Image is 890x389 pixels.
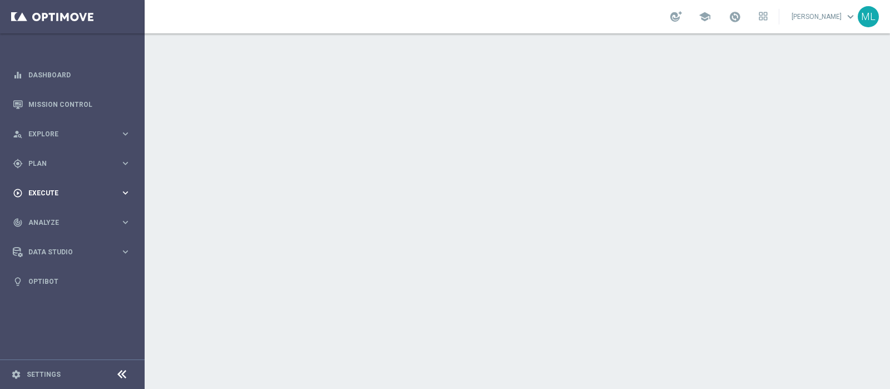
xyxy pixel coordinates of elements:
[12,218,131,227] button: track_changes Analyze keyboard_arrow_right
[28,190,120,196] span: Execute
[28,249,120,255] span: Data Studio
[13,159,23,169] i: gps_fixed
[13,247,120,257] div: Data Studio
[844,11,857,23] span: keyboard_arrow_down
[13,90,131,119] div: Mission Control
[28,60,131,90] a: Dashboard
[13,159,120,169] div: Plan
[120,129,131,139] i: keyboard_arrow_right
[13,218,120,228] div: Analyze
[13,129,23,139] i: person_search
[12,277,131,286] button: lightbulb Optibot
[12,100,131,109] button: Mission Control
[28,267,131,296] a: Optibot
[699,11,711,23] span: school
[12,130,131,139] button: person_search Explore keyboard_arrow_right
[28,131,120,137] span: Explore
[13,70,23,80] i: equalizer
[13,267,131,296] div: Optibot
[12,159,131,168] button: gps_fixed Plan keyboard_arrow_right
[28,160,120,167] span: Plan
[11,370,21,380] i: settings
[790,8,858,25] a: [PERSON_NAME]keyboard_arrow_down
[120,217,131,228] i: keyboard_arrow_right
[13,60,131,90] div: Dashboard
[12,71,131,80] button: equalizer Dashboard
[13,277,23,287] i: lightbulb
[13,129,120,139] div: Explore
[13,218,23,228] i: track_changes
[13,188,120,198] div: Execute
[28,90,131,119] a: Mission Control
[12,248,131,257] button: Data Studio keyboard_arrow_right
[120,247,131,257] i: keyboard_arrow_right
[28,219,120,226] span: Analyze
[12,189,131,198] button: play_circle_outline Execute keyboard_arrow_right
[27,371,61,378] a: Settings
[858,6,879,27] div: ML
[120,158,131,169] i: keyboard_arrow_right
[120,188,131,198] i: keyboard_arrow_right
[13,188,23,198] i: play_circle_outline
